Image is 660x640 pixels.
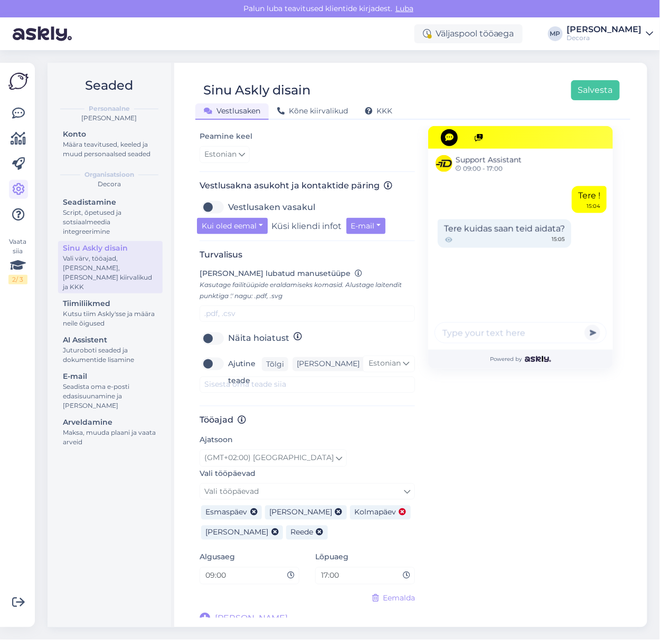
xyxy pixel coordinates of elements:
[204,149,237,160] span: Estonian
[552,235,565,245] span: 15:05
[392,4,417,13] span: Luba
[200,450,347,466] a: (GMT+02:00) [GEOGRAPHIC_DATA]
[228,330,289,347] label: Näita hoiatust
[8,237,27,284] div: Vaata siia
[587,202,600,210] div: 15:04
[63,254,158,292] div: Vali värv, tööajad, [PERSON_NAME], [PERSON_NAME] kiirvalikud ja KKK
[58,195,163,238] a: SeadistamineScript, õpetused ja sotsiaalmeedia integreerimine
[525,356,551,362] img: Askly
[435,322,607,343] input: Type your text here
[58,333,163,366] a: AI AssistentJuturoboti seaded ja dokumentide lisamine
[200,269,351,278] span: [PERSON_NAME] lubatud manusetüüpe
[548,26,563,41] div: MP
[63,208,158,236] div: Script, õpetused ja sotsiaalmeedia integreerimine
[228,356,262,389] label: Ajutine teade
[456,166,522,172] span: 09:00 - 17:00
[290,528,313,537] span: Reede
[365,106,392,116] span: KKK
[63,197,158,208] div: Seadistamine
[84,170,134,179] b: Organisatsioon
[205,508,247,517] span: Esmaspäev
[89,104,130,113] b: Personaalne
[571,80,620,100] button: Salvesta
[200,131,252,142] label: Peamine keel
[490,356,551,364] span: Powered by
[272,218,342,234] label: Küsi kliendi infot
[436,155,452,172] img: Support
[215,613,288,625] span: [PERSON_NAME]
[228,199,315,216] label: Vestlusaken vasakul
[56,113,163,123] div: [PERSON_NAME]
[8,275,27,284] div: 2 / 3
[383,593,415,604] span: Eemalda
[63,243,158,254] div: Sinu Askly disain
[200,468,256,479] label: Vali tööpäevad
[63,346,158,365] div: Juturoboti seaded ja dokumentide lisamine
[63,382,158,410] div: Seadista oma e-posti edasisuunamine ja [PERSON_NAME]
[354,508,396,517] span: Kolmapäev
[56,179,163,189] div: Decora
[456,155,522,166] span: Support Assistant
[63,140,158,159] div: Määra teavitused, keeled ja muud personaalsed seaded
[262,357,288,371] div: Tõlgi
[205,528,268,537] span: [PERSON_NAME]
[438,219,571,248] div: Tere kuidas saan teid aidata?
[63,298,158,309] div: Tiimiliikmed
[293,359,360,370] div: [PERSON_NAME]
[567,25,654,42] a: [PERSON_NAME]Decora
[204,486,259,496] span: Vali tööpäevad
[572,186,607,213] div: Tere !
[315,552,348,563] label: Lõpuaeg
[63,428,158,447] div: Maksa, muuda plaani ja vaata arveid
[200,415,415,425] h3: Tööajad
[369,358,401,370] span: Estonian
[346,218,386,234] button: E-mail
[56,75,163,95] h2: Seaded
[58,415,163,448] a: ArveldamineMaksa, muuda plaani ja vaata arveid
[200,483,415,500] a: Vali tööpäevad
[58,241,163,293] a: Sinu Askly disainVali värv, tööajad, [PERSON_NAME], [PERSON_NAME] kiirvalikud ja KKK
[277,106,348,116] span: Kõne kiirvalikud
[200,180,415,190] h3: Vestlusakna asukoht ja kontaktide päring
[567,25,642,34] div: [PERSON_NAME]
[204,452,334,464] span: (GMT+02:00) [GEOGRAPHIC_DATA]
[63,309,158,328] div: Kutsu tiim Askly'sse ja määra neile õigused
[269,508,332,517] span: [PERSON_NAME]
[200,434,233,445] label: Ajatsoon
[200,146,250,163] a: Estonian
[58,369,163,412] a: E-mailSeadista oma e-posti edasisuunamine ja [PERSON_NAME]
[200,552,235,563] label: Algusaeg
[200,250,415,260] h3: Turvalisus
[200,305,415,322] input: .pdf, .csv
[58,297,163,330] a: TiimiliikmedKutsu tiim Askly'sse ja määra neile õigused
[58,127,163,160] a: KontoMäära teavitused, keeled ja muud personaalsed seaded
[63,129,158,140] div: Konto
[63,371,158,382] div: E-mail
[200,281,402,300] span: Kasutage failitüüpide eraldamiseks komasid. Alustage laitendit punktiga '.' nagu: .pdf, .svg
[197,218,268,234] button: Kui oled eemal
[414,24,523,43] div: Väljaspool tööaega
[63,417,158,428] div: Arveldamine
[204,106,260,116] span: Vestlusaken
[8,71,29,91] img: Askly Logo
[63,335,158,346] div: AI Assistent
[567,34,642,42] div: Decora
[203,80,310,100] div: Sinu Askly disain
